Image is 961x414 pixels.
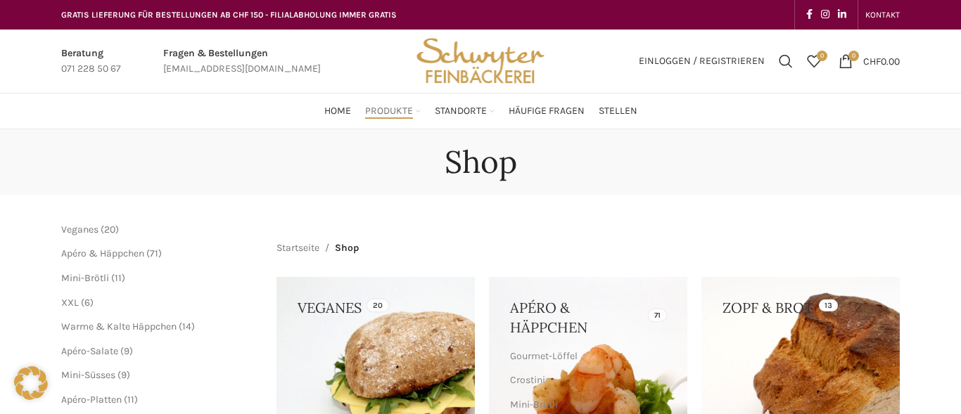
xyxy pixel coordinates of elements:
a: Standorte [435,97,495,125]
bdi: 0.00 [863,55,900,67]
a: Instagram social link [817,5,834,25]
span: Häufige Fragen [509,105,585,118]
span: 20 [104,224,115,235]
a: KONTAKT [865,1,900,29]
a: Apéro-Platten [61,394,122,406]
a: Home [324,97,351,125]
a: Stellen [599,97,637,125]
span: Standorte [435,105,487,118]
a: Produkte [365,97,421,125]
div: Meine Wunschliste [800,47,828,75]
a: Apéro & Häppchen [61,247,144,259]
a: Gourmet-Löffel [510,344,663,368]
a: Warme & Kalte Häppchen [61,321,177,332]
a: Crostini [510,368,663,392]
nav: Breadcrumb [276,240,359,256]
a: 0 CHF0.00 [832,47,907,75]
span: Stellen [599,105,637,118]
span: 11 [115,272,122,284]
a: Apéro-Salate [61,345,118,357]
span: KONTAKT [865,10,900,20]
a: Facebook social link [802,5,817,25]
span: Produkte [365,105,413,118]
a: Mini-Süsses [61,369,115,381]
span: CHF [863,55,881,67]
a: 0 [800,47,828,75]
a: Site logo [412,54,549,66]
span: 0 [848,51,859,61]
span: Einloggen / Registrieren [639,56,765,66]
div: Main navigation [54,97,907,125]
a: Einloggen / Registrieren [632,47,772,75]
a: Veganes [61,224,98,235]
h1: Shop [445,143,517,181]
span: 0 [817,51,827,61]
a: Häufige Fragen [509,97,585,125]
span: 14 [182,321,191,332]
a: Infobox link [163,46,321,77]
span: 71 [150,247,158,259]
span: 11 [127,394,134,406]
a: Linkedin social link [834,5,851,25]
span: Shop [335,240,359,256]
span: 9 [124,345,129,357]
a: Suchen [772,47,800,75]
span: Home [324,105,351,118]
a: XXL [61,297,79,309]
a: Startseite [276,240,319,256]
a: Infobox link [61,46,121,77]
img: Bäckerei Schwyter [412,30,549,93]
div: Secondary navigation [858,1,907,29]
span: GRATIS LIEFERUNG FÜR BESTELLUNGEN AB CHF 150 - FILIALABHOLUNG IMMER GRATIS [61,10,397,20]
a: Mini-Brötli [61,272,109,284]
span: 6 [84,297,90,309]
span: 9 [121,369,127,381]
